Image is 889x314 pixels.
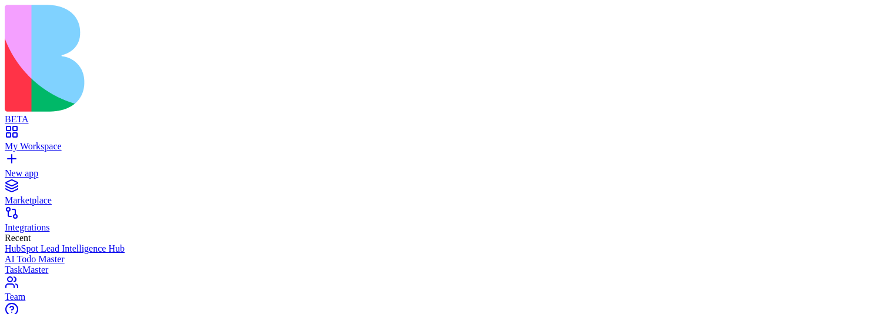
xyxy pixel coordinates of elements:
[5,195,884,206] div: Marketplace
[5,281,884,302] a: Team
[5,141,884,152] div: My Workspace
[5,168,884,179] div: New app
[5,243,884,254] a: HubSpot Lead Intelligence Hub
[5,233,31,243] span: Recent
[5,114,884,125] div: BETA
[5,222,884,233] div: Integrations
[5,254,884,265] a: AI Todo Master
[5,292,884,302] div: Team
[5,158,884,179] a: New app
[5,265,884,275] a: TaskMaster
[5,212,884,233] a: Integrations
[5,131,884,152] a: My Workspace
[5,185,884,206] a: Marketplace
[5,103,884,125] a: BETA
[5,5,477,112] img: logo
[28,64,148,102] h1: Welcome back, Tal ! 👋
